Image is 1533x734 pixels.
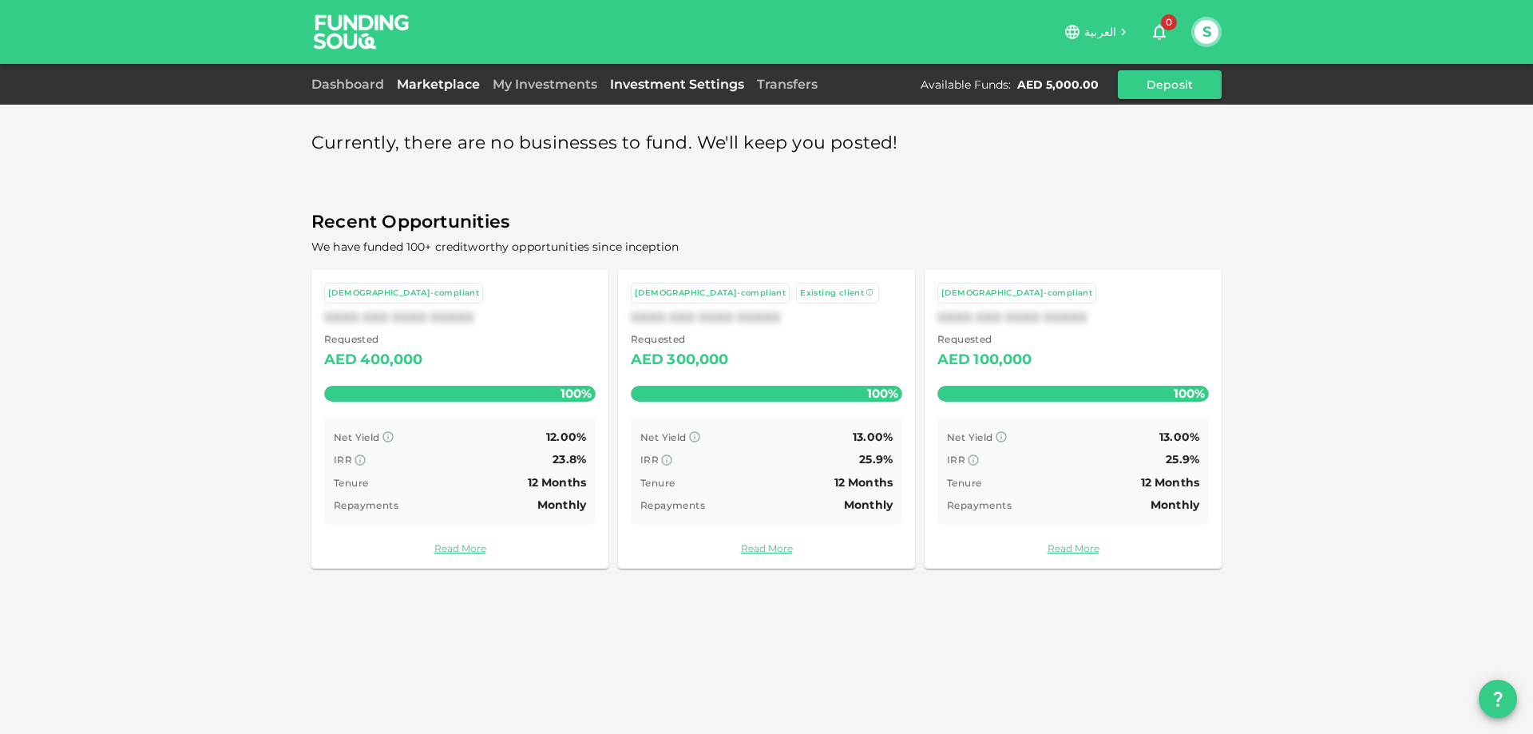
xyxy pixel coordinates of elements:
[1161,14,1177,30] span: 0
[546,430,586,444] span: 12.00%
[925,270,1222,569] a: [DEMOGRAPHIC_DATA]-compliantXXXX XXX XXXX XXXXX Requested AED100,000100% Net Yield 13.00% IRR 25....
[1159,430,1199,444] span: 13.00%
[528,475,586,490] span: 12 Months
[863,382,902,405] span: 100%
[311,77,390,92] a: Dashboard
[941,287,1092,300] div: [DEMOGRAPHIC_DATA]-compliant
[486,77,604,92] a: My Investments
[311,240,679,254] span: We have funded 100+ creditworthy opportunities since inception
[853,430,893,444] span: 13.00%
[360,347,422,373] div: 400,000
[947,431,993,443] span: Net Yield
[631,541,902,556] a: Read More
[921,77,1011,93] div: Available Funds :
[1151,498,1199,512] span: Monthly
[859,452,893,466] span: 25.9%
[631,310,902,325] div: XXXX XXX XXXX XXXXX
[334,454,352,466] span: IRR
[1479,680,1517,718] button: question
[553,452,586,466] span: 23.8%
[640,499,705,511] span: Repayments
[1017,77,1099,93] div: AED 5,000.00
[751,77,824,92] a: Transfers
[311,270,608,569] a: [DEMOGRAPHIC_DATA]-compliantXXXX XXX XXXX XXXXX Requested AED400,000100% Net Yield 12.00% IRR 23....
[640,431,687,443] span: Net Yield
[640,477,675,489] span: Tenure
[973,347,1032,373] div: 100,000
[1170,382,1209,405] span: 100%
[937,331,1032,347] span: Requested
[947,499,1012,511] span: Repayments
[937,310,1209,325] div: XXXX XXX XXXX XXXXX
[844,498,893,512] span: Monthly
[604,77,751,92] a: Investment Settings
[800,288,864,298] span: Existing client
[618,270,915,569] a: [DEMOGRAPHIC_DATA]-compliant Existing clientXXXX XXX XXXX XXXXX Requested AED300,000100% Net Yiel...
[324,331,423,347] span: Requested
[334,499,398,511] span: Repayments
[328,287,479,300] div: [DEMOGRAPHIC_DATA]-compliant
[537,498,586,512] span: Monthly
[1143,16,1175,48] button: 0
[390,77,486,92] a: Marketplace
[937,541,1209,556] a: Read More
[324,347,357,373] div: AED
[334,431,380,443] span: Net Yield
[631,331,729,347] span: Requested
[324,541,596,556] a: Read More
[1084,25,1116,39] span: العربية
[311,128,898,159] span: Currently, there are no businesses to fund. We'll keep you posted!
[1194,20,1218,44] button: S
[947,477,981,489] span: Tenure
[557,382,596,405] span: 100%
[1141,475,1199,490] span: 12 Months
[834,475,893,490] span: 12 Months
[324,310,596,325] div: XXXX XXX XXXX XXXXX
[937,347,970,373] div: AED
[947,454,965,466] span: IRR
[640,454,659,466] span: IRR
[1118,70,1222,99] button: Deposit
[1166,452,1199,466] span: 25.9%
[334,477,368,489] span: Tenure
[631,347,664,373] div: AED
[667,347,728,373] div: 300,000
[311,207,1222,238] span: Recent Opportunities
[635,287,786,300] div: [DEMOGRAPHIC_DATA]-compliant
